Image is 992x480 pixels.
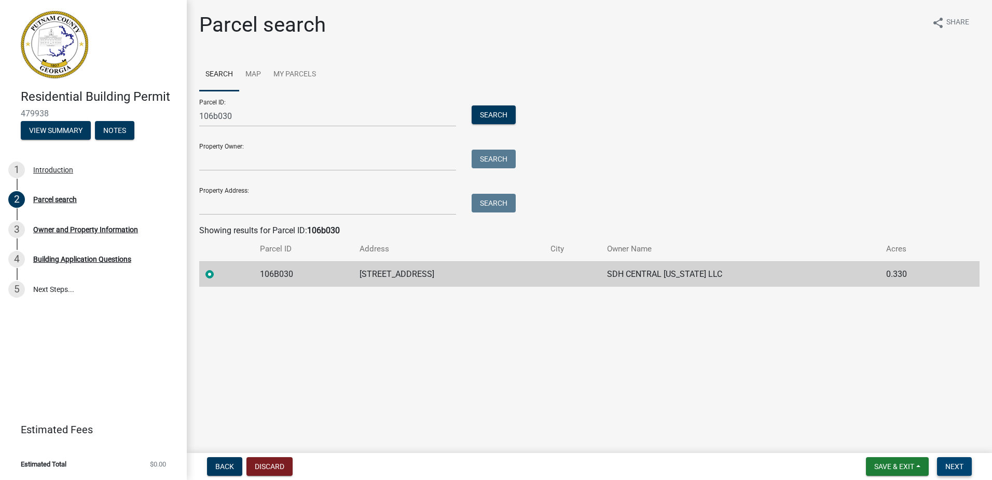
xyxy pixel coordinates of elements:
[199,224,980,237] div: Showing results for Parcel ID:
[472,105,516,124] button: Search
[254,261,353,287] td: 106B030
[932,17,944,29] i: share
[8,162,25,178] div: 1
[199,58,239,91] a: Search
[21,89,178,104] h4: Residential Building Permit
[601,237,880,261] th: Owner Name
[239,58,267,91] a: Map
[33,256,131,263] div: Building Application Questions
[8,251,25,268] div: 4
[8,221,25,238] div: 3
[21,461,66,468] span: Estimated Total
[21,121,91,140] button: View Summary
[8,191,25,208] div: 2
[21,109,166,118] span: 479938
[937,457,972,476] button: Next
[254,237,353,261] th: Parcel ID
[353,237,544,261] th: Address
[472,194,516,212] button: Search
[601,261,880,287] td: SDH CENTRAL [US_STATE] LLC
[8,419,170,440] a: Estimated Fees
[866,457,929,476] button: Save & Exit
[8,281,25,298] div: 5
[21,127,91,135] wm-modal-confirm: Summary
[95,127,134,135] wm-modal-confirm: Notes
[880,261,953,287] td: 0.330
[95,121,134,140] button: Notes
[199,12,326,37] h1: Parcel search
[33,196,77,203] div: Parcel search
[544,237,601,261] th: City
[946,17,969,29] span: Share
[33,166,73,174] div: Introduction
[215,462,234,471] span: Back
[307,225,340,235] strong: 106b030
[945,462,963,471] span: Next
[33,226,138,233] div: Owner and Property Information
[21,11,88,78] img: Putnam County, Georgia
[880,237,953,261] th: Acres
[924,12,977,33] button: shareShare
[874,462,914,471] span: Save & Exit
[246,457,293,476] button: Discard
[353,261,544,287] td: [STREET_ADDRESS]
[207,457,242,476] button: Back
[150,461,166,468] span: $0.00
[267,58,322,91] a: My Parcels
[472,150,516,168] button: Search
